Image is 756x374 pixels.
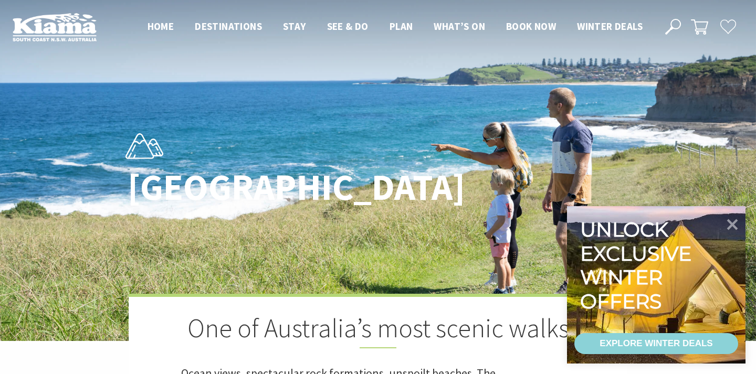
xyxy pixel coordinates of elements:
h1: [GEOGRAPHIC_DATA] [128,167,424,208]
span: Book now [506,20,556,33]
h2: One of Australia’s most scenic walks [181,313,575,348]
img: Kiama Logo [13,13,97,41]
div: EXPLORE WINTER DEALS [600,333,712,354]
span: Stay [283,20,306,33]
span: Destinations [195,20,262,33]
a: EXPLORE WINTER DEALS [574,333,738,354]
span: See & Do [327,20,369,33]
div: Unlock exclusive winter offers [580,218,696,313]
nav: Main Menu [137,18,653,36]
span: Plan [390,20,413,33]
span: Home [148,20,174,33]
span: Winter Deals [577,20,643,33]
span: What’s On [434,20,485,33]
